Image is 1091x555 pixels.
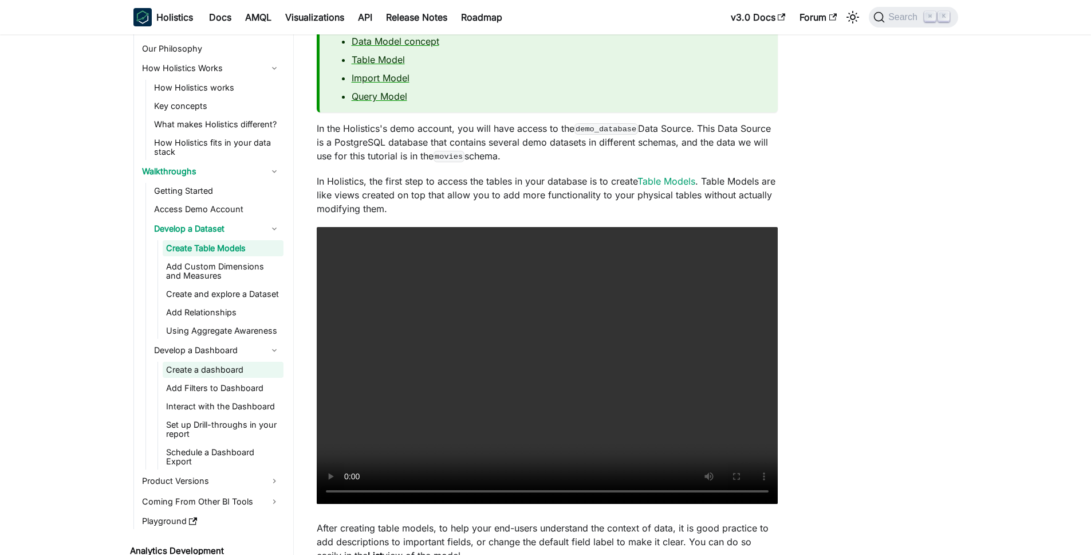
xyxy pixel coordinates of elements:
[938,11,950,22] kbd: K
[151,220,283,238] a: Develop a Dataset
[317,227,778,504] video: Your browser does not support embedding video, but you can .
[869,7,958,28] button: Search (Command+K)
[139,162,283,181] a: Walkthroughs
[151,135,283,160] a: How Holistics fits in your data stack
[793,8,844,26] a: Forum
[454,8,509,26] a: Roadmap
[574,123,638,135] code: demo_database
[133,8,152,26] img: Holistics
[163,444,283,470] a: Schedule a Dashboard Export
[351,8,379,26] a: API
[163,323,283,339] a: Using Aggregate Awareness
[133,8,193,26] a: HolisticsHolistics
[151,183,283,199] a: Getting Started
[379,8,454,26] a: Release Notes
[317,122,778,163] p: In the Holistics's demo account, you will have access to the Data Source. This Data Source is a P...
[238,8,278,26] a: AMQL
[352,72,409,84] a: Import Model
[163,240,283,256] a: Create Table Models
[352,54,405,65] a: Table Model
[202,8,238,26] a: Docs
[844,8,862,26] button: Switch between dark and light mode (currently light mode)
[278,8,351,26] a: Visualizations
[163,286,283,302] a: Create and explore a Dataset
[163,417,283,442] a: Set up Drill-throughs in your report
[352,91,407,102] a: Query Model
[885,12,924,22] span: Search
[139,59,283,77] a: How Holistics Works
[163,398,283,415] a: Interact with the Dashboard
[151,341,283,359] a: Develop a Dashboard
[163,380,283,396] a: Add Filters to Dashboard
[139,472,283,490] a: Product Versions
[151,98,283,114] a: Key concepts
[434,151,464,162] code: movies
[163,362,283,378] a: Create a dashboard
[139,513,283,529] a: Playground
[352,36,439,47] a: Data Model concept
[151,80,283,96] a: How Holistics works
[637,175,695,187] a: Table Models
[156,10,193,24] b: Holistics
[163,259,283,284] a: Add Custom Dimensions and Measures
[724,8,793,26] a: v3.0 Docs
[139,493,283,511] a: Coming From Other BI Tools
[122,34,294,555] nav: Docs sidebar
[151,201,283,217] a: Access Demo Account
[317,174,778,216] p: In Holistics, the first step to access the tables in your database is to create . Table Models ar...
[139,41,283,57] a: Our Philosophy
[163,304,283,321] a: Add Relationships
[924,11,936,22] kbd: ⌘
[151,116,283,132] a: What makes Holistics different?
